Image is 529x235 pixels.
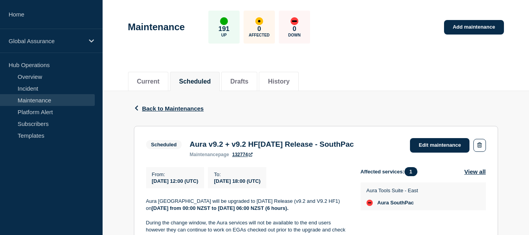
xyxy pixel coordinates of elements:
span: 1 [404,167,417,176]
button: Current [137,78,160,85]
span: Back to Maintenances [142,105,204,112]
button: Drafts [230,78,248,85]
p: Aura [GEOGRAPHIC_DATA] will be upgraded to [DATE] Release (v9.2 and V9.2 HF1) on [146,198,348,212]
span: Scheduled [146,140,182,149]
span: [DATE] 18:00 (UTC) [214,178,260,184]
p: 0 [257,25,261,33]
p: Global Assurance [9,38,84,44]
span: maintenance [190,152,218,157]
div: down [367,200,373,206]
p: 191 [218,25,229,33]
p: page [190,152,229,157]
span: Affected services: [361,167,421,176]
a: Edit maintenance [410,138,469,153]
strong: [DATE] from 00:00 NZST to [DATE] 06:00 NZST (6 hours). [152,205,289,211]
h3: Aura v9.2 + v9.2 HF[DATE] Release - SouthPac [190,140,354,149]
p: Aura Tools Suite - East [367,188,418,193]
h1: Maintenance [128,22,185,33]
p: Up [221,33,227,37]
p: To : [214,171,260,177]
button: View all [464,167,486,176]
span: Aura SouthPac [377,200,414,206]
p: From : [152,171,199,177]
p: Down [288,33,301,37]
button: Back to Maintenances [134,105,204,112]
button: History [268,78,289,85]
a: 132774 [232,152,253,157]
button: Scheduled [179,78,211,85]
p: 0 [292,25,296,33]
div: down [291,17,298,25]
p: Affected [249,33,269,37]
a: Add maintenance [444,20,504,35]
div: affected [255,17,263,25]
span: [DATE] 12:00 (UTC) [152,178,199,184]
div: up [220,17,228,25]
